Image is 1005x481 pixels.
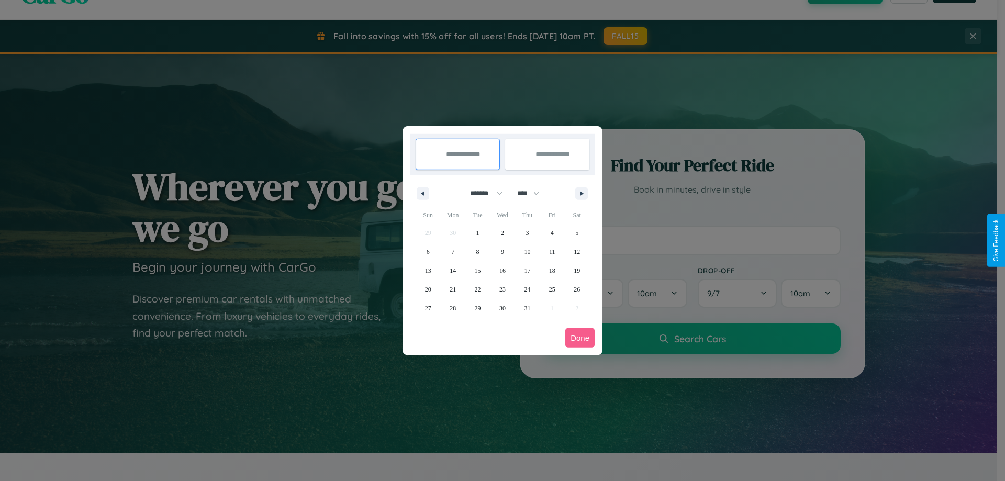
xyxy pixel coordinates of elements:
[450,299,456,318] span: 28
[490,261,515,280] button: 16
[549,242,555,261] span: 11
[427,242,430,261] span: 6
[490,223,515,242] button: 2
[540,280,564,299] button: 25
[515,261,540,280] button: 17
[476,242,479,261] span: 8
[416,207,440,223] span: Sun
[549,280,555,299] span: 25
[501,223,504,242] span: 2
[565,242,589,261] button: 12
[551,223,554,242] span: 4
[475,299,481,318] span: 29
[565,328,595,348] button: Done
[475,280,481,299] span: 22
[499,261,506,280] span: 16
[501,242,504,261] span: 9
[490,242,515,261] button: 9
[440,242,465,261] button: 7
[515,242,540,261] button: 10
[515,299,540,318] button: 31
[425,280,431,299] span: 20
[465,242,490,261] button: 8
[490,299,515,318] button: 30
[524,261,530,280] span: 17
[549,261,555,280] span: 18
[574,280,580,299] span: 26
[440,261,465,280] button: 14
[515,223,540,242] button: 3
[475,261,481,280] span: 15
[440,280,465,299] button: 21
[465,280,490,299] button: 22
[440,299,465,318] button: 28
[574,242,580,261] span: 12
[416,242,440,261] button: 6
[992,219,1000,262] div: Give Feedback
[465,223,490,242] button: 1
[565,223,589,242] button: 5
[524,242,530,261] span: 10
[574,261,580,280] span: 19
[524,280,530,299] span: 24
[515,207,540,223] span: Thu
[425,261,431,280] span: 13
[540,242,564,261] button: 11
[465,299,490,318] button: 29
[425,299,431,318] span: 27
[451,242,454,261] span: 7
[490,280,515,299] button: 23
[565,280,589,299] button: 26
[575,223,578,242] span: 5
[465,207,490,223] span: Tue
[540,261,564,280] button: 18
[526,223,529,242] span: 3
[499,280,506,299] span: 23
[540,207,564,223] span: Fri
[515,280,540,299] button: 24
[565,207,589,223] span: Sat
[440,207,465,223] span: Mon
[465,261,490,280] button: 15
[416,299,440,318] button: 27
[416,261,440,280] button: 13
[416,280,440,299] button: 20
[490,207,515,223] span: Wed
[565,261,589,280] button: 19
[450,261,456,280] span: 14
[540,223,564,242] button: 4
[450,280,456,299] span: 21
[476,223,479,242] span: 1
[499,299,506,318] span: 30
[524,299,530,318] span: 31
